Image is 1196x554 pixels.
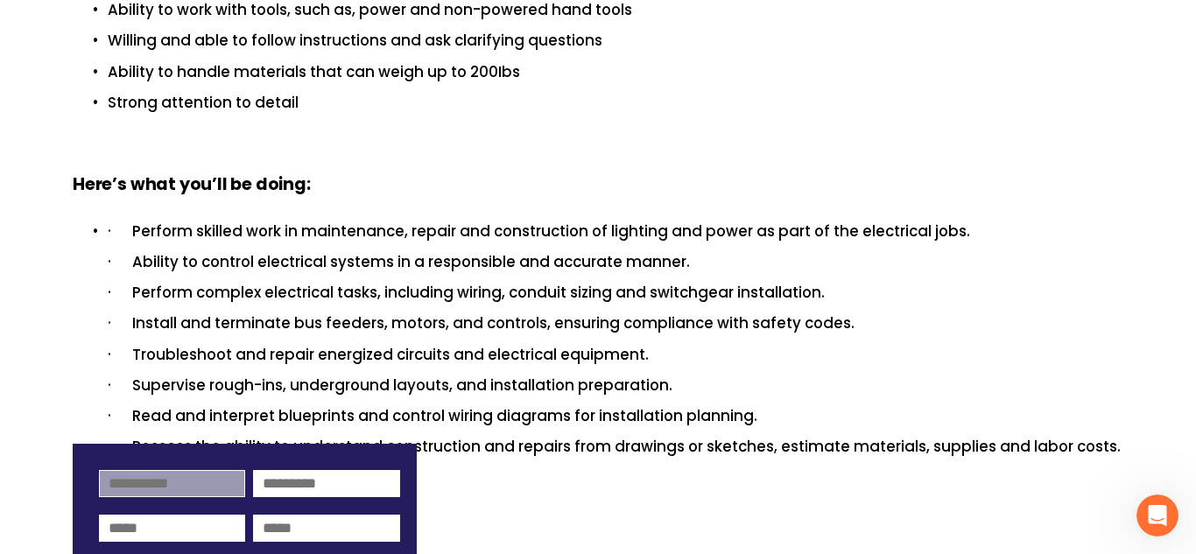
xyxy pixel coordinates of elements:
[108,281,1123,305] p: · Perform complex electrical tasks, including wiring, conduit sizing and switchgear installation.
[108,312,1123,335] p: · Install and terminate bus feeders, motors, and controls, ensuring compliance with safety codes.
[108,374,1123,397] p: · Supervise rough-ins, underground layouts, and installation preparation.
[108,404,1123,428] p: · Read and interpret blueprints and control wiring diagrams for installation planning.
[108,91,1123,115] p: Strong attention to detail
[108,343,1123,367] p: · Troubleshoot and repair energized circuits and electrical equipment.
[1136,494,1178,536] iframe: Intercom live chat
[108,220,1123,243] p: · Perform skilled work in maintenance, repair and construction of lighting and power as part of t...
[108,250,1123,274] p: · Ability to control electrical systems in a responsible and accurate manner.
[108,29,1123,53] p: Willing and able to follow instructions and ask clarifying questions
[108,60,1123,84] p: Ability to handle materials that can weigh up to 200Ibs
[73,172,311,200] strong: Here’s what you’ll be doing:
[108,435,1123,459] p: · Possess the ability to understand construction and repairs from drawings or sketches, estimate ...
